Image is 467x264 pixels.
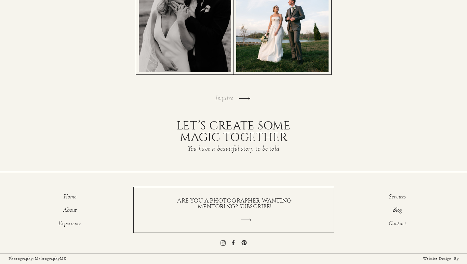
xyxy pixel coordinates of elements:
h2: Let’s create some magic together [168,120,299,142]
a: Services [376,194,419,202]
a: Photography: MaktographyMK [9,255,84,261]
a: Home [49,194,91,202]
a: Inquire [215,95,237,102]
h3: You have a beautiful story to be told [152,144,315,155]
a: Blog [376,207,419,215]
a: About [49,207,91,215]
a: Website Design: By [PERSON_NAME] [397,255,459,261]
a: Contact [376,220,419,228]
a: ARE YOU A PHOTOGRAPHER WANTING MENTORING? SUBSCRIBE! [173,198,296,203]
a: Experience [49,220,91,228]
